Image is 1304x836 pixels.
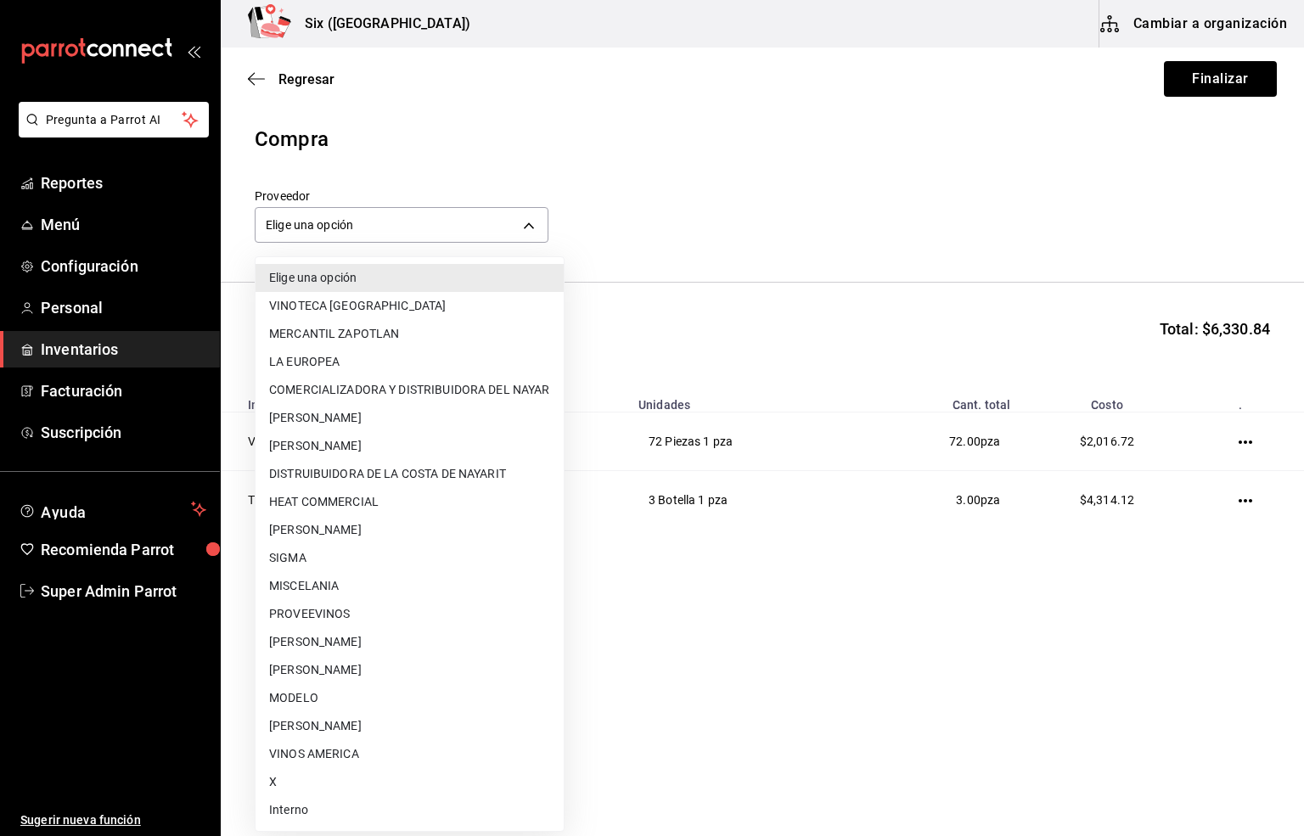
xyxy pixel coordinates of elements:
li: Elige una opción [256,264,564,292]
li: PROVEEVINOS [256,600,564,628]
li: Interno [256,796,564,824]
li: MODELO [256,684,564,712]
li: [PERSON_NAME] [256,656,564,684]
li: DISTRUIBUIDORA DE LA COSTA DE NAYARIT [256,460,564,488]
li: X [256,768,564,796]
li: [PERSON_NAME] [256,432,564,460]
li: [PERSON_NAME] [256,516,564,544]
li: VINOS AMERICA [256,740,564,768]
li: MISCELANIA [256,572,564,600]
li: [PERSON_NAME] [256,404,564,432]
li: LA EUROPEA [256,348,564,376]
li: [PERSON_NAME] [256,712,564,740]
li: MERCANTIL ZAPOTLAN [256,320,564,348]
li: COMERCIALIZADORA Y DISTRIBUIDORA DEL NAYAR [256,376,564,404]
li: VINOTECA [GEOGRAPHIC_DATA] [256,292,564,320]
li: HEAT COMMERCIAL [256,488,564,516]
li: [PERSON_NAME] [256,628,564,656]
li: SIGMA [256,544,564,572]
